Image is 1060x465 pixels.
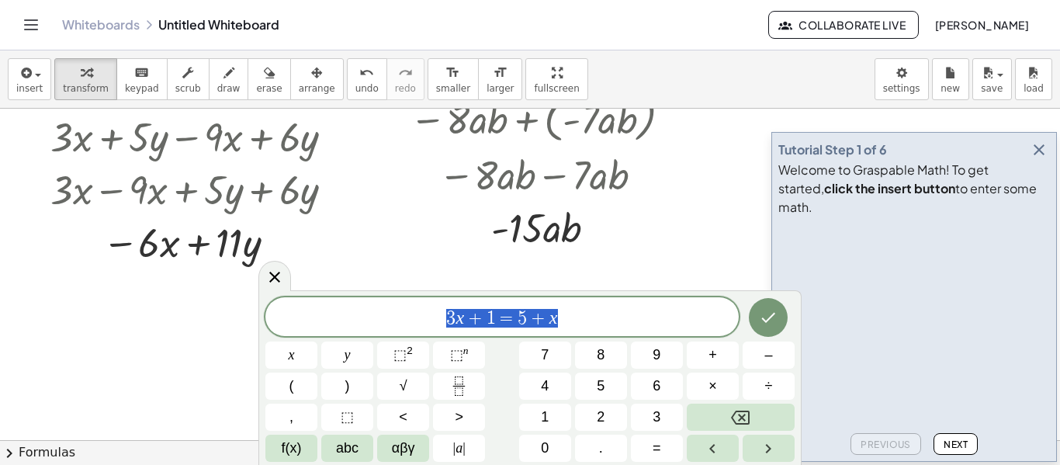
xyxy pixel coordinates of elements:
button: erase [248,58,290,100]
span: + [464,309,487,328]
button: Backspace [687,404,795,431]
button: x [265,342,317,369]
span: x [289,345,295,366]
button: 7 [519,342,571,369]
button: Greek alphabet [377,435,429,462]
button: draw [209,58,249,100]
button: 2 [575,404,627,431]
var: x [456,307,464,328]
i: format_size [493,64,507,82]
button: 9 [631,342,683,369]
i: format_size [445,64,460,82]
button: Greater than [433,404,485,431]
a: Whiteboards [62,17,140,33]
button: keyboardkeypad [116,58,168,100]
button: new [932,58,969,100]
span: 1 [541,407,549,428]
span: × [708,376,717,397]
sup: 2 [407,345,413,356]
div: Welcome to Graspable Math! To get started, to enter some math. [778,161,1050,217]
i: redo [398,64,413,82]
button: Plus [687,342,739,369]
button: transform [54,58,117,100]
button: ) [321,373,373,400]
span: 8 [597,345,604,366]
button: 6 [631,373,683,400]
button: Squared [377,342,429,369]
button: 5 [575,373,627,400]
button: 1 [519,404,571,431]
span: settings [883,83,920,94]
span: > [455,407,463,428]
button: Absolute value [433,435,485,462]
div: Tutorial Step 1 of 6 [778,141,887,159]
span: [PERSON_NAME] [934,18,1029,32]
button: , [265,404,317,431]
span: + [527,309,549,328]
button: insert [8,58,51,100]
span: erase [256,83,282,94]
span: arrange [299,83,335,94]
button: save [972,58,1012,100]
span: 4 [541,376,549,397]
span: + [708,345,717,366]
span: f(x) [282,438,302,459]
span: ( [289,376,294,397]
i: undo [359,64,374,82]
button: 4 [519,373,571,400]
span: abc [336,438,359,459]
button: 0 [519,435,571,462]
button: load [1015,58,1052,100]
button: Fraction [433,373,485,400]
span: 3 [446,309,456,328]
span: 0 [541,438,549,459]
button: Left arrow [687,435,739,462]
span: Next [944,439,968,450]
button: scrub [167,58,210,100]
span: 9 [653,345,660,366]
span: redo [395,83,416,94]
button: 8 [575,342,627,369]
button: Toggle navigation [19,12,43,37]
span: 1 [487,309,496,328]
button: [PERSON_NAME] [922,11,1041,39]
span: new [940,83,960,94]
span: y [345,345,351,366]
sup: n [463,345,469,356]
span: insert [16,83,43,94]
button: undoundo [347,58,387,100]
span: ⬚ [450,347,463,363]
button: . [575,435,627,462]
span: ⬚ [393,347,407,363]
var: x [549,307,558,328]
span: √ [400,376,407,397]
span: a [453,438,466,459]
span: | [462,440,466,456]
span: = [653,438,661,459]
span: 5 [597,376,604,397]
button: Less than [377,404,429,431]
span: 7 [541,345,549,366]
button: Minus [743,342,795,369]
b: click the insert button [824,180,955,196]
span: undo [355,83,379,94]
button: Collaborate Live [768,11,919,39]
button: Functions [265,435,317,462]
span: . [599,438,603,459]
i: keyboard [134,64,149,82]
button: y [321,342,373,369]
button: Divide [743,373,795,400]
span: = [496,309,518,328]
span: scrub [175,83,201,94]
button: Done [749,298,788,337]
span: 5 [518,309,527,328]
span: αβγ [392,438,415,459]
button: format_sizelarger [478,58,522,100]
button: Right arrow [743,435,795,462]
button: fullscreen [525,58,587,100]
button: redoredo [386,58,424,100]
span: smaller [436,83,470,94]
span: transform [63,83,109,94]
span: fullscreen [534,83,579,94]
button: Times [687,373,739,400]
